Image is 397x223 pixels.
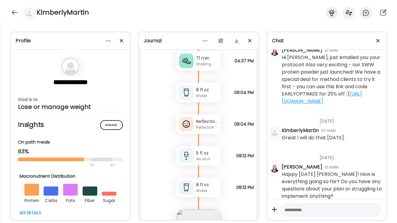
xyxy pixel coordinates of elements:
[196,55,218,61] div: 71 min
[24,196,39,204] div: protein
[325,165,338,170] div: 10:41AM
[234,58,254,63] span: 04:37 PM
[282,111,382,127] div: [DATE]
[18,96,123,103] div: Goal is to
[234,122,254,127] span: 06:04 PM
[25,8,34,17] img: bg-avatar-default.svg
[196,93,218,99] div: Water
[144,37,253,44] div: Journal
[61,57,80,76] img: bg-avatar-default.svg
[282,171,382,200] div: Happy [DATE] [PERSON_NAME]! How is everything going so far? Do you have any questions about your ...
[18,103,123,110] div: Lose or manage weight
[196,182,218,188] div: 8 fl oz
[236,153,254,158] span: 08:12 PM
[196,188,218,193] div: Water
[282,47,322,54] div: [PERSON_NAME]
[196,87,218,93] div: 8 fl oz
[282,163,322,171] div: [PERSON_NAME]
[196,61,218,67] div: Walking
[282,54,382,105] div: Hi [PERSON_NAME], just emailed you your protocol! Also very exciting - our SWW protein powder jus...
[270,127,279,136] img: bg-avatar-default.svg
[100,120,123,130] div: Manage
[196,118,218,125] div: Reflection added
[16,37,125,44] div: Profile
[282,127,319,134] div: KimberlyMartin
[325,48,338,53] div: 01:19PM
[44,196,58,204] div: carbs
[196,125,218,130] div: Reflection
[83,196,97,204] div: fiber
[282,90,362,105] a: [URL][DOMAIN_NAME]
[102,196,116,204] div: sugar
[321,128,336,134] div: 07:14AM
[272,37,382,44] div: Chat
[18,120,123,129] h2: Insights
[63,196,78,204] div: fats
[282,147,382,163] div: [DATE]
[234,90,254,95] span: 06:04 PM
[20,173,121,179] div: Macronutrient Distribution
[18,148,123,155] div: 63%
[18,139,123,145] div: On path meals
[196,150,218,156] div: 5 fl oz
[37,8,89,17] h4: KimberlyMartin
[270,164,279,172] img: avatars%2F0E8GhkRAw3SaeOZx49PbL6V43DX2
[236,185,254,190] span: 08:13 PM
[196,156,218,162] div: Alcohol
[109,162,116,169] div: 90
[270,47,279,56] img: avatars%2F0E8GhkRAw3SaeOZx49PbL6V43DX2
[18,162,108,169] div: 70
[282,134,345,141] div: Great I will do that [DATE].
